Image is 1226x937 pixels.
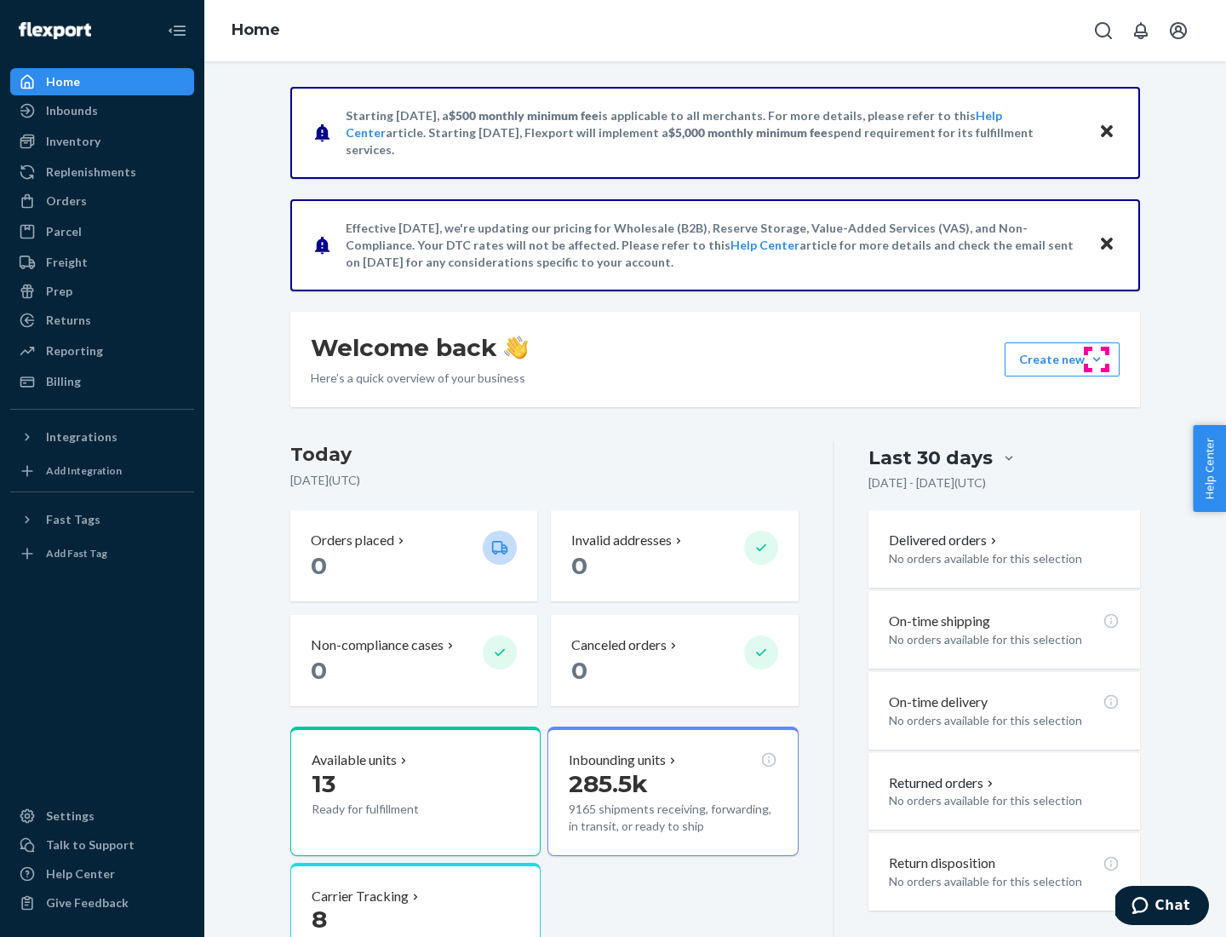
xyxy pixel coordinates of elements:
div: Talk to Support [46,836,135,854]
a: Home [10,68,194,95]
p: On-time delivery [889,693,988,712]
a: Reporting [10,337,194,365]
button: Available units13Ready for fulfillment [290,727,541,856]
p: Effective [DATE], we're updating our pricing for Wholesale (B2B), Reserve Storage, Value-Added Se... [346,220,1082,271]
button: Close [1096,233,1118,257]
span: 0 [311,551,327,580]
button: Open Search Box [1086,14,1120,48]
a: Parcel [10,218,194,245]
a: Settings [10,802,194,830]
p: No orders available for this selection [889,631,1120,648]
a: Replenishments [10,158,194,186]
button: Invalid addresses 0 [551,510,798,601]
button: Returned orders [889,773,997,793]
a: Inbounds [10,97,194,124]
button: Orders placed 0 [290,510,537,601]
a: Help Center [730,238,799,252]
div: Give Feedback [46,894,129,911]
div: Inbounds [46,102,98,119]
a: Freight [10,249,194,276]
div: Last 30 days [868,445,993,471]
div: Billing [46,373,81,390]
p: No orders available for this selection [889,792,1120,809]
p: On-time shipping [889,612,990,631]
p: Inbounding units [569,750,666,770]
p: [DATE] ( UTC ) [290,472,799,489]
iframe: Opens a widget where you can chat to one of our agents [1115,886,1209,928]
button: Fast Tags [10,506,194,533]
button: Close Navigation [160,14,194,48]
p: [DATE] - [DATE] ( UTC ) [868,474,986,491]
button: Give Feedback [10,889,194,917]
p: Ready for fulfillment [312,801,469,818]
img: hand-wave emoji [504,336,528,359]
button: Inbounding units285.5k9165 shipments receiving, forwarding, in transit, or ready to ship [547,727,798,856]
p: No orders available for this selection [889,873,1120,890]
div: Settings [46,808,95,825]
p: No orders available for this selection [889,712,1120,729]
ol: breadcrumbs [218,6,294,55]
p: 9165 shipments receiving, forwarding, in transit, or ready to ship [569,801,776,835]
p: Orders placed [311,531,394,550]
div: Freight [46,254,88,271]
button: Close [1096,120,1118,145]
div: Prep [46,283,72,300]
a: Returns [10,307,194,334]
a: Inventory [10,128,194,155]
span: 0 [311,656,327,685]
span: 285.5k [569,769,648,798]
h1: Welcome back [311,332,528,363]
button: Talk to Support [10,831,194,859]
a: Prep [10,278,194,305]
button: Help Center [1193,425,1226,512]
p: Return disposition [889,854,995,873]
span: 8 [312,905,327,934]
div: Orders [46,193,87,210]
p: Here’s a quick overview of your business [311,370,528,387]
p: Available units [312,750,397,770]
div: Returns [46,312,91,329]
div: Integrations [46,428,117,446]
div: Add Fast Tag [46,546,107,560]
div: Reporting [46,342,103,359]
span: 0 [571,656,587,685]
a: Billing [10,368,194,395]
span: $500 monthly minimum fee [449,108,599,123]
p: No orders available for this selection [889,550,1120,567]
button: Open account menu [1161,14,1195,48]
a: Orders [10,187,194,215]
p: Carrier Tracking [312,887,409,906]
p: Starting [DATE], a is applicable to all merchants. For more details, please refer to this article... [346,107,1082,158]
span: 13 [312,769,335,798]
p: Canceled orders [571,635,667,655]
a: Help Center [10,860,194,888]
button: Integrations [10,423,194,451]
button: Canceled orders 0 [551,615,798,706]
div: Fast Tags [46,511,100,528]
button: Create new [1005,342,1120,377]
a: Add Fast Tag [10,540,194,567]
button: Open notifications [1124,14,1158,48]
div: Help Center [46,865,115,882]
img: Flexport logo [19,22,91,39]
span: $5,000 monthly minimum fee [668,125,828,140]
p: Non-compliance cases [311,635,444,655]
a: Add Integration [10,457,194,485]
p: Invalid addresses [571,531,672,550]
a: Home [232,20,280,39]
button: Delivered orders [889,531,1000,550]
div: Inventory [46,133,100,150]
div: Home [46,73,80,90]
div: Add Integration [46,463,122,478]
span: 0 [571,551,587,580]
div: Parcel [46,223,82,240]
div: Replenishments [46,164,136,181]
button: Non-compliance cases 0 [290,615,537,706]
h3: Today [290,441,799,468]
